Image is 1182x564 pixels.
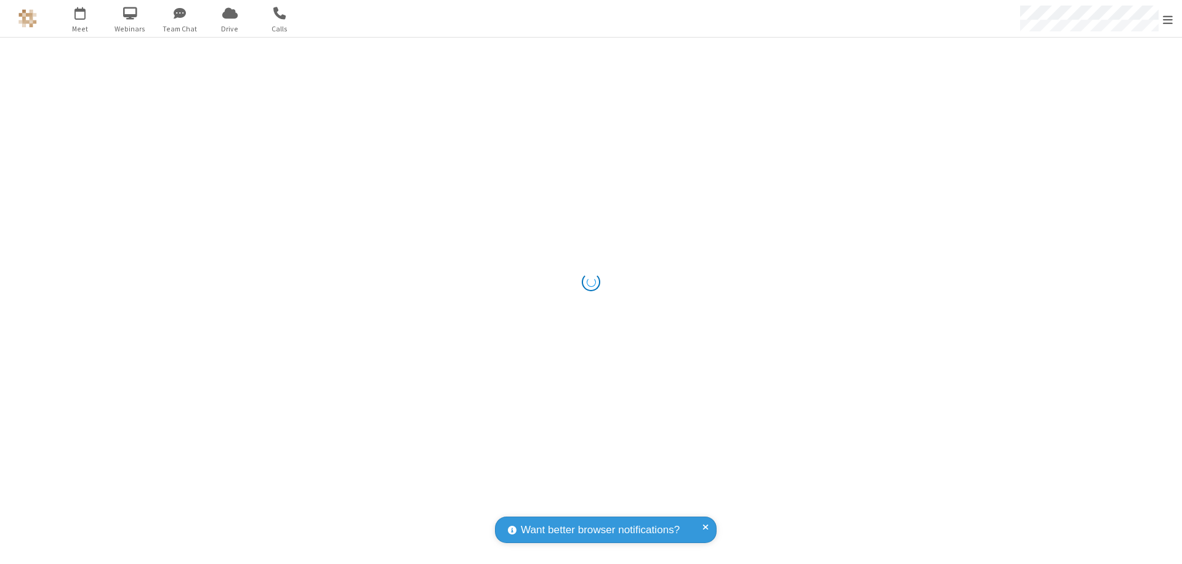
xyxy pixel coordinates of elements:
[107,23,153,34] span: Webinars
[521,522,680,538] span: Want better browser notifications?
[57,23,103,34] span: Meet
[207,23,253,34] span: Drive
[157,23,203,34] span: Team Chat
[257,23,303,34] span: Calls
[18,9,37,28] img: QA Selenium DO NOT DELETE OR CHANGE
